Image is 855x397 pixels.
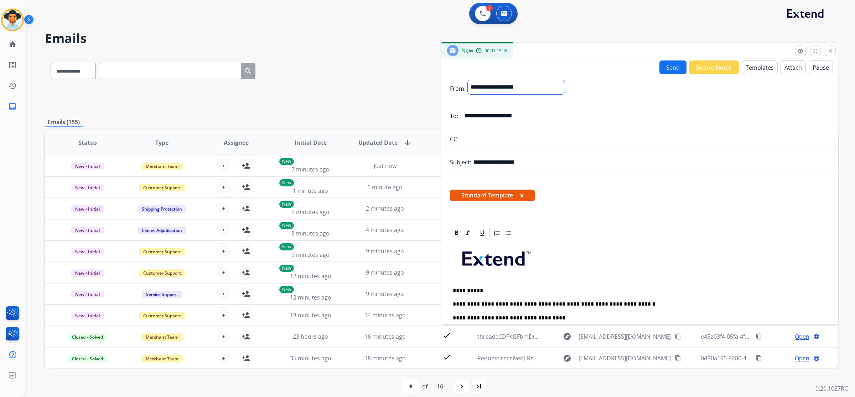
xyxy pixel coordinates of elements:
[290,354,331,362] span: 35 minutes ago
[461,47,473,54] span: New
[71,269,104,277] span: New - Initial
[142,291,182,298] span: Service Support
[475,382,483,391] mat-icon: last_page
[279,222,294,229] p: New
[279,201,294,208] p: New
[141,163,183,170] span: Merchant Team
[279,265,294,272] p: New
[431,379,449,393] div: 16
[795,354,809,362] span: Open
[45,31,838,46] h2: Emails
[155,138,169,147] span: Type
[242,183,250,191] mat-icon: person_add
[450,84,466,93] p: From:
[279,286,294,293] p: New
[813,355,820,361] mat-icon: language
[812,48,819,54] mat-icon: fullscreen
[366,205,404,212] span: 2 minutes ago
[222,204,225,213] span: +
[422,382,427,391] div: of
[141,333,183,341] span: Merchant Team
[222,247,225,255] span: +
[477,228,488,238] div: Underline
[139,269,185,277] span: Customer Support
[486,5,493,11] div: 1
[222,162,225,170] span: +
[503,228,514,238] div: Bullet List
[450,158,471,166] p: Subject:
[291,208,330,216] span: 2 minutes ago
[366,247,404,255] span: 9 minutes ago
[442,331,451,340] mat-icon: check
[222,226,225,234] span: +
[222,290,225,298] span: +
[222,332,225,341] span: +
[579,332,671,341] span: [EMAIL_ADDRESS][DOMAIN_NAME]
[216,159,230,173] button: +
[216,329,230,344] button: +
[290,311,331,319] span: 18 minutes ago
[8,40,17,49] mat-icon: home
[216,223,230,237] button: +
[450,112,458,120] p: To:
[71,184,104,191] span: New - Initial
[71,163,104,170] span: New - Initial
[675,355,681,361] mat-icon: content_copy
[78,138,97,147] span: Status
[68,333,107,341] span: Closed – Solved
[139,312,185,319] span: Customer Support
[795,332,809,341] span: Open
[242,332,250,341] mat-icon: person_add
[563,354,571,362] mat-icon: explore
[222,268,225,277] span: +
[291,229,330,237] span: 8 minutes ago
[450,135,458,143] p: CC:
[462,228,473,238] div: Italic
[295,138,327,147] span: Initial Date
[45,118,83,127] p: Emails (155)
[71,248,104,255] span: New - Initial
[279,179,294,186] p: New
[68,355,107,362] span: Closed – Solved
[742,60,778,74] button: Templates
[756,333,762,340] mat-icon: content_copy
[484,48,502,54] span: 00:01:15
[809,60,833,74] button: Pause
[563,332,571,341] mat-icon: explore
[689,60,739,74] button: Secure Notes
[216,351,230,365] button: +
[366,226,404,234] span: 4 minutes ago
[364,354,406,362] span: 18 minutes ago
[141,355,183,362] span: Merchant Team
[374,162,397,170] span: Just now
[364,333,406,340] span: 16 minutes ago
[797,48,804,54] mat-icon: remove_red_eye
[815,384,848,393] p: 0.20.1027RC
[242,311,250,319] mat-icon: person_add
[403,138,412,147] mat-icon: arrow_downward
[659,60,686,74] button: Send
[813,333,820,340] mat-icon: language
[756,355,762,361] mat-icon: content_copy
[358,138,398,147] span: Updated Date
[216,287,230,301] button: +
[139,248,185,255] span: Customer Support
[216,265,230,280] button: +
[781,60,806,74] button: Attach
[71,227,104,234] span: New - Initial
[293,187,328,195] span: 1 minute ago
[216,244,230,258] button: +
[279,158,294,165] p: New
[457,382,466,391] mat-icon: navigate_next
[138,205,186,213] span: Shipping Protection
[701,354,809,362] span: 0d90a195-9280-4084-bc82-6f25b8933cc6
[2,10,22,30] img: avatar
[701,333,808,340] span: e45a03f4-05fa-4f2b-85a4-ed27c6bbb214
[450,190,535,201] span: Standard Template
[242,247,250,255] mat-icon: person_add
[367,183,403,191] span: 1 minute ago
[242,204,250,213] mat-icon: person_add
[71,312,104,319] span: New - Initial
[290,293,331,301] span: 12 minutes ago
[71,291,104,298] span: New - Initial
